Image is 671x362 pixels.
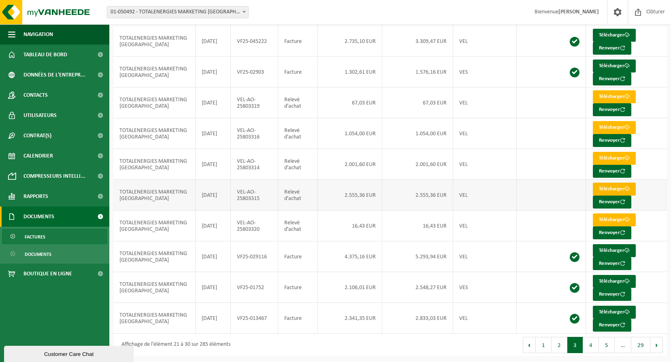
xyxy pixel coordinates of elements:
[552,337,567,353] button: 2
[318,211,382,241] td: 16,43 EUR
[593,121,636,134] a: Télécharger
[278,211,318,241] td: Relevé d'achat
[231,149,278,180] td: VEL-AO-25803314
[453,303,517,334] td: VEL
[278,118,318,149] td: Relevé d'achat
[278,241,318,272] td: Facture
[593,275,636,288] a: Télécharger
[231,118,278,149] td: VEL-AO-25803316
[117,338,230,352] div: Affichage de l'élément 21 à 30 sur 285 éléments
[196,241,231,272] td: [DATE]
[231,272,278,303] td: VF25-01752
[196,26,231,57] td: [DATE]
[23,186,48,207] span: Rapports
[25,229,45,245] span: Factures
[382,272,454,303] td: 2.548,27 EUR
[593,306,636,319] a: Télécharger
[23,105,57,126] span: Utilisateurs
[453,180,517,211] td: VEL
[231,211,278,241] td: VEL-AO-25803320
[593,90,636,103] a: Télécharger
[23,24,53,45] span: Navigation
[278,272,318,303] td: Facture
[593,288,631,301] button: Renvoyer
[23,65,85,85] span: Données de l'entrepr...
[615,337,631,353] span: …
[113,241,196,272] td: TOTALENERGIES MARKETING [GEOGRAPHIC_DATA]
[23,45,67,65] span: Tableau de bord
[23,264,72,284] span: Boutique en ligne
[382,118,454,149] td: 1.054,00 EUR
[382,149,454,180] td: 2.001,60 EUR
[382,303,454,334] td: 2.833,03 EUR
[23,85,48,105] span: Contacts
[113,118,196,149] td: TOTALENERGIES MARKETING [GEOGRAPHIC_DATA]
[593,72,631,85] button: Renvoyer
[196,87,231,118] td: [DATE]
[113,272,196,303] td: TOTALENERGIES MARKETING [GEOGRAPHIC_DATA]
[453,87,517,118] td: VEL
[593,60,636,72] a: Télécharger
[318,180,382,211] td: 2.555,36 EUR
[593,213,636,226] a: Télécharger
[107,6,249,18] span: 01-050492 - TOTALENERGIES MARKETING BELGIUM - BRUSSEL
[382,241,454,272] td: 5.293,94 EUR
[599,337,615,353] button: 5
[453,57,517,87] td: VES
[113,303,196,334] td: TOTALENERGIES MARKETING [GEOGRAPHIC_DATA]
[593,244,636,257] a: Télécharger
[558,9,599,15] strong: [PERSON_NAME]
[567,337,583,353] button: 3
[382,180,454,211] td: 2.555,36 EUR
[4,344,135,362] iframe: chat widget
[593,183,636,196] a: Télécharger
[231,26,278,57] td: VF25-045222
[318,241,382,272] td: 4.375,16 EUR
[631,337,650,353] button: 29
[583,337,599,353] button: 4
[650,337,663,353] button: Next
[196,118,231,149] td: [DATE]
[231,87,278,118] td: VEL-AO-25803319
[196,303,231,334] td: [DATE]
[2,229,107,244] a: Factures
[113,149,196,180] td: TOTALENERGIES MARKETING [GEOGRAPHIC_DATA]
[453,149,517,180] td: VEL
[278,180,318,211] td: Relevé d'achat
[231,303,278,334] td: VF25-013467
[318,149,382,180] td: 2.001,60 EUR
[593,196,631,209] button: Renvoyer
[113,180,196,211] td: TOTALENERGIES MARKETING [GEOGRAPHIC_DATA]
[523,337,536,353] button: Previous
[382,26,454,57] td: 3.309,47 EUR
[113,26,196,57] td: TOTALENERGIES MARKETING [GEOGRAPHIC_DATA]
[196,57,231,87] td: [DATE]
[278,149,318,180] td: Relevé d'achat
[593,103,631,116] button: Renvoyer
[382,211,454,241] td: 16,43 EUR
[318,87,382,118] td: 67,03 EUR
[231,180,278,211] td: VEL-AO-25803315
[593,319,631,332] button: Renvoyer
[231,57,278,87] td: VF25-02903
[25,247,51,262] span: Documents
[278,87,318,118] td: Relevé d'achat
[453,118,517,149] td: VEL
[593,226,631,239] button: Renvoyer
[318,57,382,87] td: 1.302,61 EUR
[23,126,51,146] span: Contrat(s)
[107,6,248,18] span: 01-050492 - TOTALENERGIES MARKETING BELGIUM - BRUSSEL
[593,29,636,42] a: Télécharger
[231,241,278,272] td: VF25-029116
[278,57,318,87] td: Facture
[196,211,231,241] td: [DATE]
[113,87,196,118] td: TOTALENERGIES MARKETING [GEOGRAPHIC_DATA]
[593,152,636,165] a: Télécharger
[318,303,382,334] td: 2.341,35 EUR
[318,26,382,57] td: 2.735,10 EUR
[536,337,552,353] button: 1
[23,146,53,166] span: Calendrier
[453,211,517,241] td: VEL
[382,57,454,87] td: 1.576,16 EUR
